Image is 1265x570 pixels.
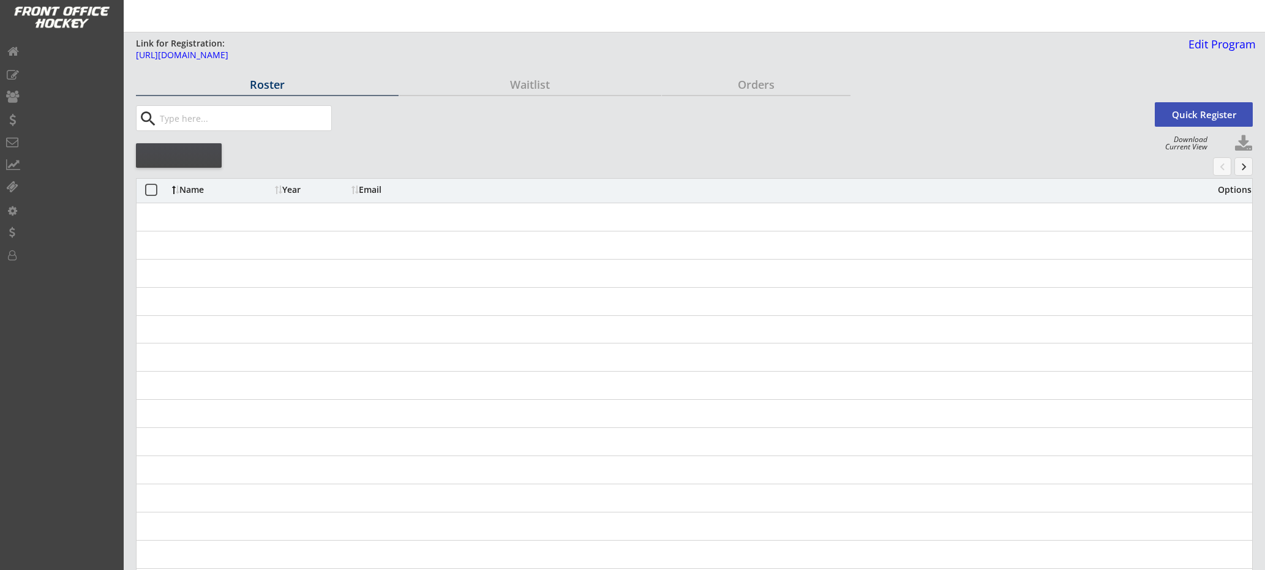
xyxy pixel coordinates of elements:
div: Link for Registration: [136,37,227,50]
div: Roster [136,79,399,90]
div: [URL][DOMAIN_NAME] [136,51,753,59]
div: Waitlist [399,79,662,90]
div: Options [1208,186,1252,194]
button: search [138,109,158,129]
div: Year [275,186,348,194]
div: Name [172,186,272,194]
div: Email [351,186,462,194]
div: Edit Program [1184,39,1256,50]
a: Edit Program [1184,39,1256,60]
div: Orders [662,79,850,90]
input: Type here... [157,106,332,130]
button: keyboard_arrow_right [1234,157,1253,176]
button: chevron_left [1213,157,1231,176]
div: Download Current View [1159,136,1207,151]
button: Click to download full roster. Your browser settings may try to block it, check your security set... [1234,135,1253,153]
a: [URL][DOMAIN_NAME] [136,51,753,66]
button: Quick Register [1155,102,1253,127]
